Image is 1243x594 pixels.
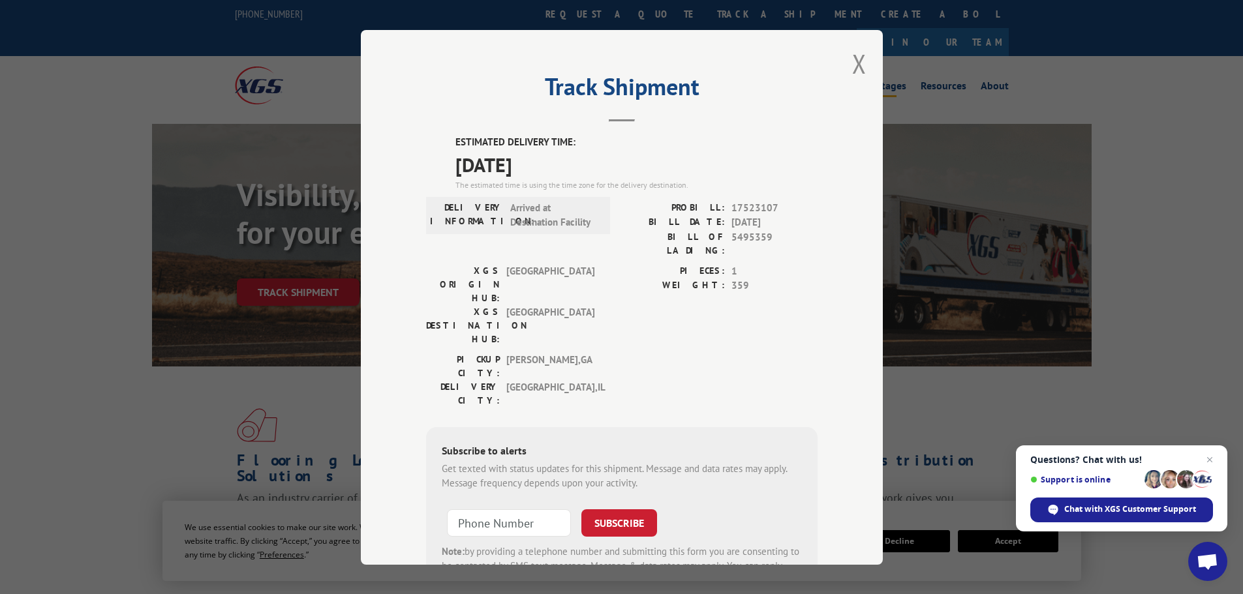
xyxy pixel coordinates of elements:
div: Open chat [1188,542,1227,581]
span: 5495359 [731,230,818,257]
div: The estimated time is using the time zone for the delivery destination. [455,179,818,190]
span: Close chat [1202,452,1218,468]
span: [GEOGRAPHIC_DATA] [506,263,594,304]
span: [GEOGRAPHIC_DATA] , IL [506,379,594,407]
strong: Note: [442,544,465,557]
span: Questions? Chat with us! [1030,454,1213,465]
button: Close modal [852,46,867,81]
label: XGS DESTINATION HUB: [426,304,500,346]
label: PIECES: [622,263,725,278]
span: Chat with XGS Customer Support [1064,503,1196,515]
h2: Track Shipment [426,78,818,102]
label: BILL OF LADING: [622,230,725,257]
label: ESTIMATED DELIVERY TIME: [455,135,818,150]
span: 17523107 [731,200,818,215]
span: Support is online [1030,475,1140,484]
span: 1 [731,263,818,278]
span: [DATE] [455,149,818,179]
span: Arrived at Destination Facility [510,200,598,230]
label: DELIVERY CITY: [426,379,500,407]
div: Get texted with status updates for this shipment. Message and data rates may apply. Message frequ... [442,461,802,490]
span: 359 [731,278,818,293]
span: [DATE] [731,215,818,230]
label: XGS ORIGIN HUB: [426,263,500,304]
div: Chat with XGS Customer Support [1030,497,1213,522]
label: WEIGHT: [622,278,725,293]
span: [PERSON_NAME] , GA [506,352,594,379]
span: [GEOGRAPHIC_DATA] [506,304,594,346]
label: BILL DATE: [622,215,725,230]
label: PICKUP CITY: [426,352,500,379]
label: DELIVERY INFORMATION: [430,200,504,230]
button: SUBSCRIBE [581,509,657,536]
div: by providing a telephone number and submitting this form you are consenting to be contacted by SM... [442,544,802,588]
input: Phone Number [447,509,571,536]
div: Subscribe to alerts [442,442,802,461]
label: PROBILL: [622,200,725,215]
